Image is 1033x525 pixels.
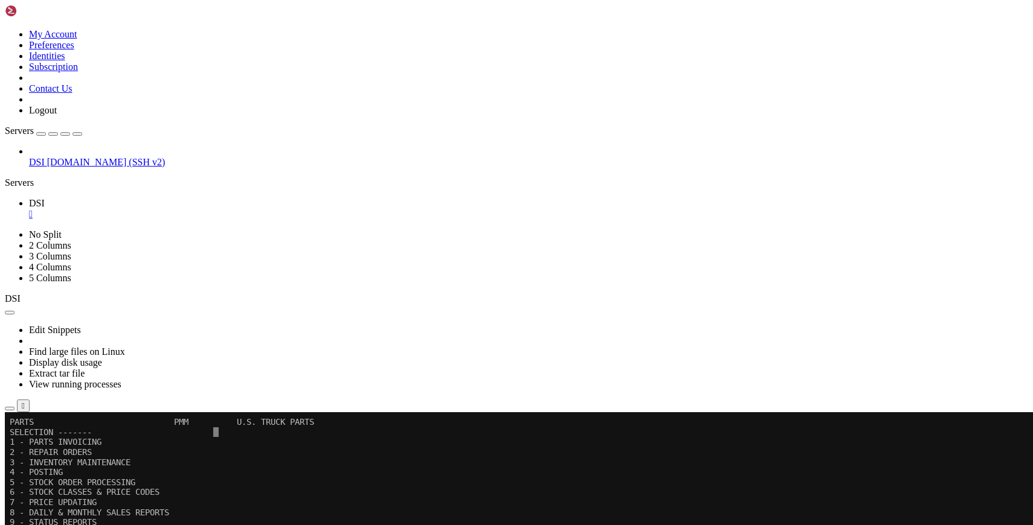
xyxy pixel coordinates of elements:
[29,346,125,357] a: Find large files on Linux
[5,35,875,45] x-row: 2 - REPAIR ORDERS
[29,251,71,261] a: 3 Columns
[5,126,875,136] x-row: 11 - CUSTOMER FILE
[5,226,875,236] x-row: * INDICATES SELECTIONS CAN BE QUEUED FOR LATER PROCESSING. PORT = 986 - vt100-at
[29,51,65,61] a: Identities
[29,368,85,378] a: Extract tar file
[5,75,875,85] x-row: 6 - STOCK CLASSES & PRICE CODES
[29,157,1028,168] a: DSI [DOMAIN_NAME] (SSH v2)
[208,15,213,25] div: (40, 1)
[5,126,82,136] a: Servers
[29,62,78,72] a: Subscription
[5,135,875,145] x-row: 12 - PHYSICAL INVENTORY
[29,40,74,50] a: Preferences
[5,176,875,186] x-row: 16 - SPECIAL REQUEST SELECTIONS
[5,126,34,136] span: Servers
[5,165,875,176] x-row: 15 - START, CLOSE INVOICE PRINTERS
[29,146,1028,168] li: DSI [DOMAIN_NAME] (SSH v2)
[5,115,875,126] x-row: 10 - UPDATE & PURGE PROGRAMS
[29,157,45,167] span: DSI
[5,185,875,196] x-row: 17 - TABLE BUILDER MENU
[47,157,166,167] span: [DOMAIN_NAME] (SSH v2)
[29,198,45,208] span: DSI
[29,198,1028,220] a: DSI
[29,240,71,250] a: 2 Columns
[29,262,71,272] a: 4 Columns
[29,273,71,283] a: 5 Columns
[5,105,875,115] x-row: 9 - STATUS REPORTS
[29,325,81,335] a: Edit Snippets
[5,196,875,206] x-row: 18 - EMPLOYEE TIME CLOCK
[5,177,1028,188] div: Servers
[5,145,875,156] x-row: 13 - MULTIPLE INVENTORIES
[5,95,875,106] x-row: 8 - DAILY & MONTHLY SALES REPORTS
[5,45,875,56] x-row: 3 - INVENTORY MAINTENANCE
[5,155,875,165] x-row: 14 - LIFO PROGRAMS
[29,379,121,389] a: View running processes
[29,357,102,367] a: Display disk usage
[22,401,25,410] div: 
[29,105,57,115] a: Logout
[17,399,30,412] button: 
[5,235,875,246] x-row: S-SPOOLER MENU Q-QUEUE MENU TB-TABLES R-MAIN MENU X-LOGOFF OVR NO W
[5,55,875,65] x-row: 4 - POSTING
[5,25,875,35] x-row: 1 - PARTS INVOICING
[5,5,875,15] x-row: PARTS PMM U.S. TRUCK PARTS
[5,65,875,75] x-row: 5 - STOCK ORDER PROCESSING
[29,29,77,39] a: My Account
[5,293,21,304] span: DSI
[29,83,72,94] a: Contact Us
[29,229,62,240] a: No Split
[29,209,1028,220] a: 
[5,5,74,17] img: Shellngn
[5,85,875,95] x-row: 7 - PRICE UPDATING
[5,15,875,25] x-row: SELECTION -------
